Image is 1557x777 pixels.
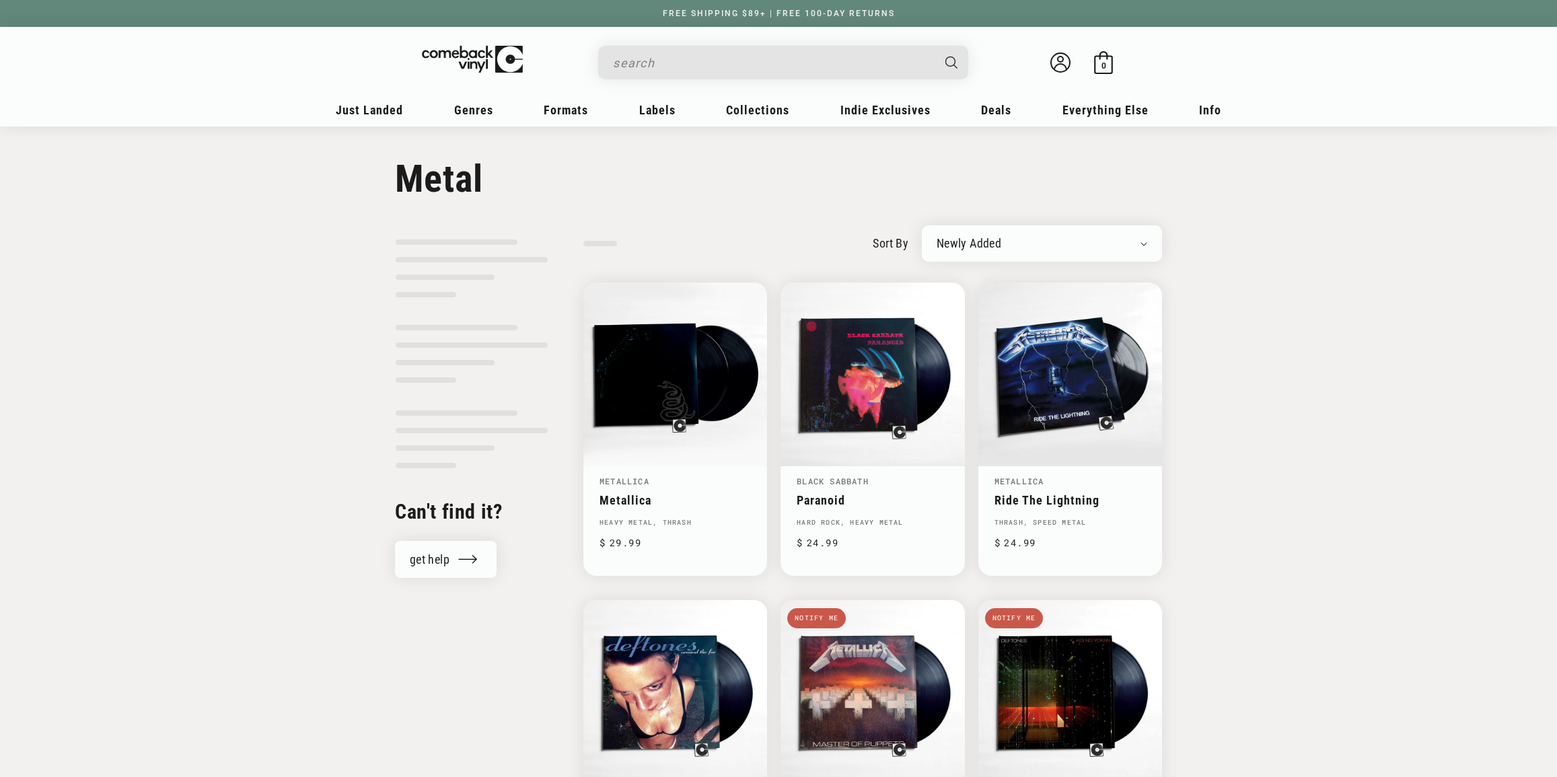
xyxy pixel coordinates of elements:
span: Deals [981,103,1011,117]
a: Paranoid [797,493,948,507]
span: Genres [454,103,493,117]
input: search [613,49,932,77]
span: Info [1199,103,1221,117]
div: Search [598,46,968,79]
span: Indie Exclusives [840,103,931,117]
span: Labels [639,103,676,117]
a: Ride The Lightning [994,493,1146,507]
h1: Metal [395,157,1162,201]
h2: Can't find it? [395,498,548,525]
a: Metallica [600,476,649,486]
button: Search [934,46,970,79]
a: Metallica [600,493,751,507]
span: 0 [1101,61,1106,71]
a: FREE SHIPPING $89+ | FREE 100-DAY RETURNS [649,9,908,18]
label: sort by [873,234,908,252]
span: Everything Else [1062,103,1149,117]
a: Metallica [994,476,1044,486]
a: get help [395,541,497,578]
span: Collections [726,103,789,117]
span: Formats [544,103,588,117]
span: Just Landed [336,103,403,117]
a: Black Sabbath [797,476,869,486]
